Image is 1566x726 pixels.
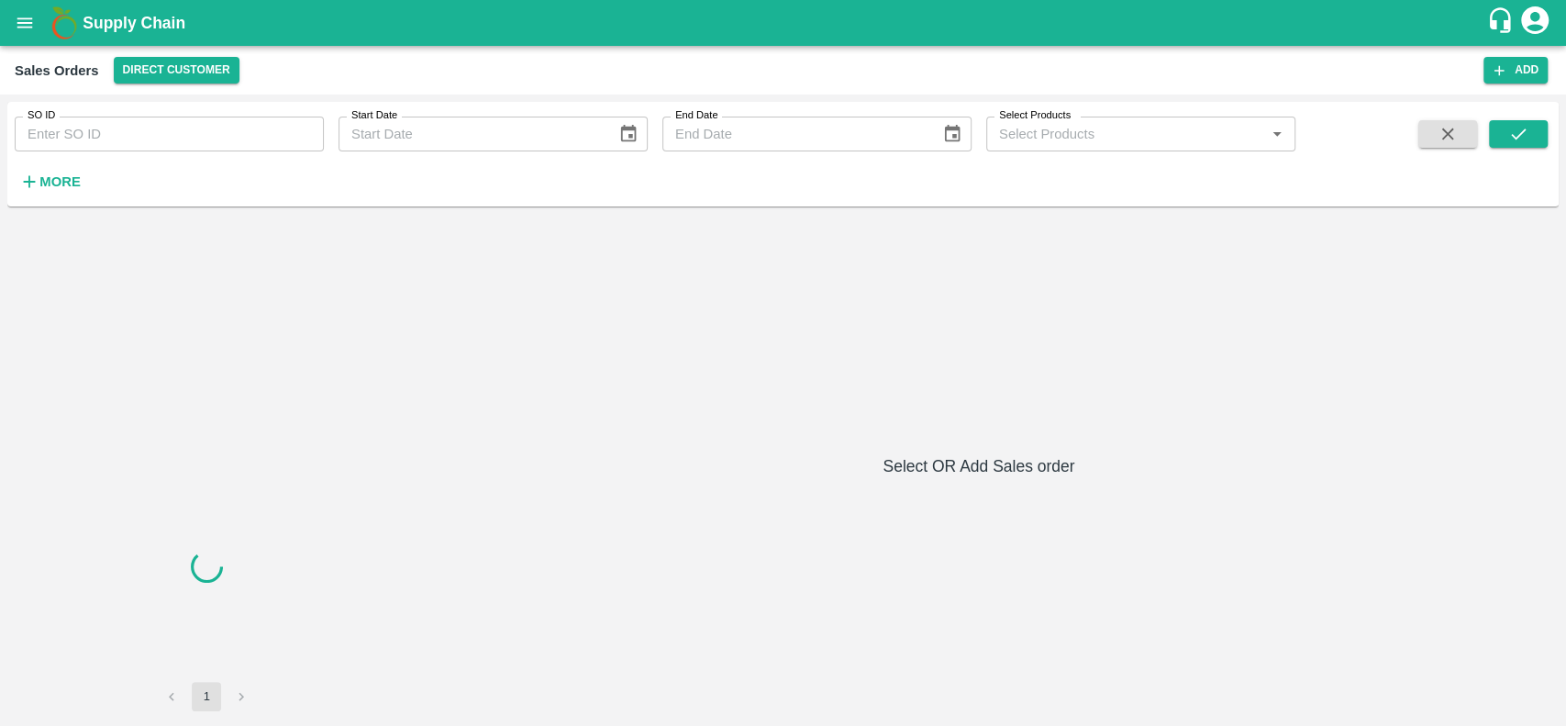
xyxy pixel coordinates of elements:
div: Sales Orders [15,59,99,83]
input: Enter SO ID [15,117,324,151]
div: customer-support [1486,6,1518,39]
button: Add [1483,57,1548,84]
button: page 1 [192,682,221,711]
button: Choose date [935,117,970,151]
h6: Select OR Add Sales order [406,453,1551,479]
button: Open [1265,122,1289,146]
label: Select Products [999,108,1071,123]
label: End Date [675,108,717,123]
b: Supply Chain [83,14,185,32]
input: Start Date [339,117,604,151]
button: open drawer [4,2,46,44]
label: SO ID [28,108,55,123]
input: End Date [662,117,927,151]
input: Select Products [992,122,1260,146]
label: Start Date [351,108,397,123]
button: More [15,166,85,197]
div: account of current user [1518,4,1551,42]
strong: More [39,174,81,189]
button: Choose date [611,117,646,151]
img: logo [46,5,83,41]
button: Select DC [114,57,239,84]
a: Supply Chain [83,10,1486,36]
nav: pagination navigation [154,682,259,711]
